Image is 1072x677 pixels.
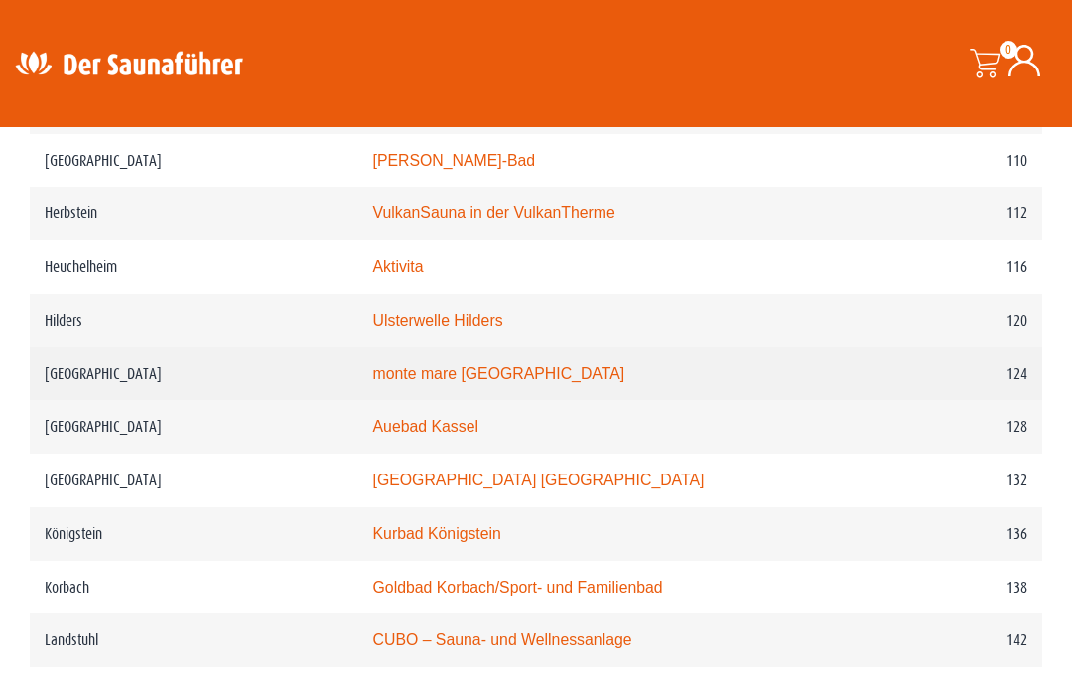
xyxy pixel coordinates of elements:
[850,240,1042,294] td: 116
[850,134,1042,188] td: 110
[850,454,1042,507] td: 132
[373,472,705,488] a: [GEOGRAPHIC_DATA] [GEOGRAPHIC_DATA]
[373,579,663,596] a: Goldbad Korbach/Sport- und Familienbad
[373,365,625,382] a: monte mare [GEOGRAPHIC_DATA]
[373,418,478,435] a: Auebad Kassel
[373,525,501,542] a: Kurbad Königstein
[30,507,358,561] td: Königstein
[373,312,503,329] a: Ulsterwelle Hilders
[1000,41,1017,59] span: 0
[850,294,1042,347] td: 120
[850,400,1042,454] td: 128
[30,347,358,401] td: [GEOGRAPHIC_DATA]
[373,258,424,275] a: Aktivita
[850,613,1042,667] td: 142
[30,294,358,347] td: Hilders
[850,187,1042,240] td: 112
[30,134,358,188] td: [GEOGRAPHIC_DATA]
[373,631,632,648] a: CUBO – Sauna- und Wellnessanlage
[850,561,1042,614] td: 138
[850,507,1042,561] td: 136
[373,152,536,169] a: [PERSON_NAME]-Bad
[373,204,615,221] a: VulkanSauna in der VulkanTherme
[30,187,358,240] td: Herbstein
[30,613,358,667] td: Landstuhl
[30,561,358,614] td: Korbach
[850,347,1042,401] td: 124
[30,240,358,294] td: Heuchelheim
[30,454,358,507] td: [GEOGRAPHIC_DATA]
[30,400,358,454] td: [GEOGRAPHIC_DATA]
